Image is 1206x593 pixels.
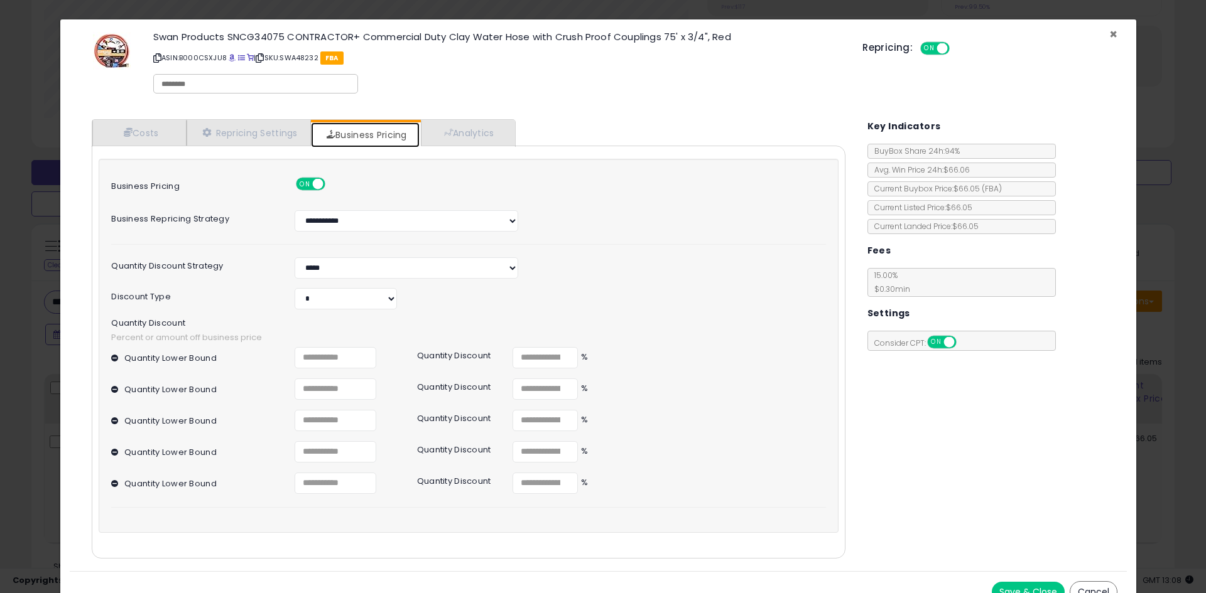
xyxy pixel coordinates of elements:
h5: Fees [867,243,891,259]
h3: Swan Products SNCG34075 CONTRACTOR+ Commercial Duty Clay Water Hose with Crush Proof Couplings 75... [153,32,844,41]
label: Business Pricing [102,178,285,191]
label: Quantity Discount Strategy [102,257,285,270]
span: ( FBA ) [982,183,1002,194]
span: $0.30 min [868,284,910,294]
a: Repricing Settings [187,120,311,146]
span: Quantity Discount [111,319,825,328]
span: Consider CPT: [868,338,973,348]
span: ON [928,337,944,348]
span: Current Buybox Price: [868,183,1002,194]
h5: Settings [867,306,910,321]
label: Quantity Lower Bound [124,473,217,488]
span: % [578,351,588,363]
h5: Key Indicators [867,119,941,134]
a: All offer listings [238,53,245,63]
div: Quantity Discount [408,410,503,423]
span: % [578,477,588,489]
span: OFF [948,43,968,54]
span: FBA [320,51,344,65]
a: Your listing only [247,53,254,63]
span: % [578,446,588,457]
label: Quantity Lower Bound [124,410,217,425]
div: Quantity Discount [408,378,503,392]
h5: Repricing: [862,43,913,53]
a: Costs [92,120,187,146]
span: ON [921,43,937,54]
span: 15.00 % [868,270,910,294]
div: Quantity Discount [408,473,503,486]
div: Quantity Discount [408,347,503,360]
p: ASIN: B000CSXJU8 | SKU: SWA48232 [153,48,844,68]
span: × [1109,25,1117,43]
span: Current Landed Price: $66.05 [868,221,979,232]
span: $66.05 [953,183,1002,194]
a: Business Pricing [311,122,420,147]
span: OFF [323,179,344,190]
label: Discount Type [102,288,285,301]
label: Quantity Lower Bound [124,347,217,363]
label: Business Repricing Strategy [102,210,285,223]
span: % [578,383,588,395]
img: 51C-eo74n5L._SL60_.jpg [93,32,131,70]
span: Avg. Win Price 24h: $66.06 [868,164,970,175]
span: % [578,414,588,426]
label: Quantity Lower Bound [124,441,217,457]
label: Quantity Lower Bound [124,378,217,394]
div: Quantity Discount [408,441,503,454]
span: BuyBox Share 24h: 94% [868,146,960,156]
span: OFF [954,337,974,348]
span: Current Listed Price: $66.05 [868,202,972,213]
a: Analytics [421,120,514,146]
a: BuyBox page [229,53,236,63]
span: ON [297,179,313,190]
span: Percent or amount off business price [111,332,825,344]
